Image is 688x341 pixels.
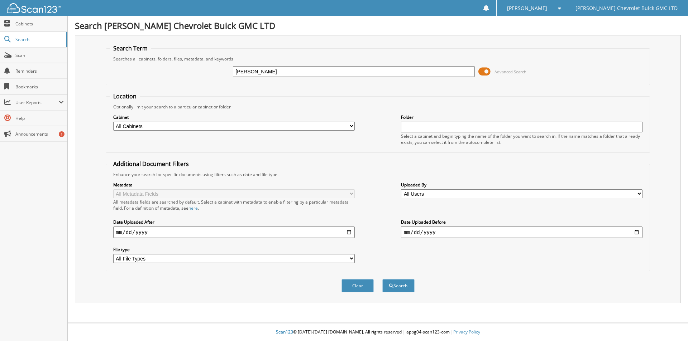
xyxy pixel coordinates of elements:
[494,69,526,74] span: Advanced Search
[110,104,646,110] div: Optionally limit your search to a particular cabinet or folder
[110,92,140,100] legend: Location
[113,226,355,238] input: start
[401,226,642,238] input: end
[15,68,64,74] span: Reminders
[401,219,642,225] label: Date Uploaded Before
[341,279,374,292] button: Clear
[382,279,415,292] button: Search
[401,182,642,188] label: Uploaded By
[110,56,646,62] div: Searches all cabinets, folders, files, metadata, and keywords
[15,52,64,58] span: Scan
[401,114,642,120] label: Folder
[113,199,355,211] div: All metadata fields are searched by default. Select a cabinet with metadata to enable filtering b...
[276,329,293,335] span: Scan123
[15,84,64,90] span: Bookmarks
[15,99,59,106] span: User Reports
[113,219,355,225] label: Date Uploaded After
[188,205,198,211] a: here
[110,171,646,177] div: Enhance your search for specific documents using filters such as date and file type.
[15,36,63,43] span: Search
[113,182,355,188] label: Metadata
[15,131,64,137] span: Announcements
[59,131,64,137] div: 1
[68,323,688,341] div: © [DATE]-[DATE] [DOMAIN_NAME]. All rights reserved | appg04-scan123-com |
[575,6,678,10] span: [PERSON_NAME] Chevrolet Buick GMC LTD
[7,3,61,13] img: scan123-logo-white.svg
[401,133,642,145] div: Select a cabinet and begin typing the name of the folder you want to search in. If the name match...
[113,247,355,253] label: File type
[75,20,681,31] h1: Search [PERSON_NAME] Chevrolet Buick GMC LTD
[113,114,355,120] label: Cabinet
[110,160,192,168] legend: Additional Document Filters
[110,44,151,52] legend: Search Term
[453,329,480,335] a: Privacy Policy
[15,115,64,121] span: Help
[507,6,547,10] span: [PERSON_NAME]
[652,307,688,341] iframe: Chat Widget
[15,21,64,27] span: Cabinets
